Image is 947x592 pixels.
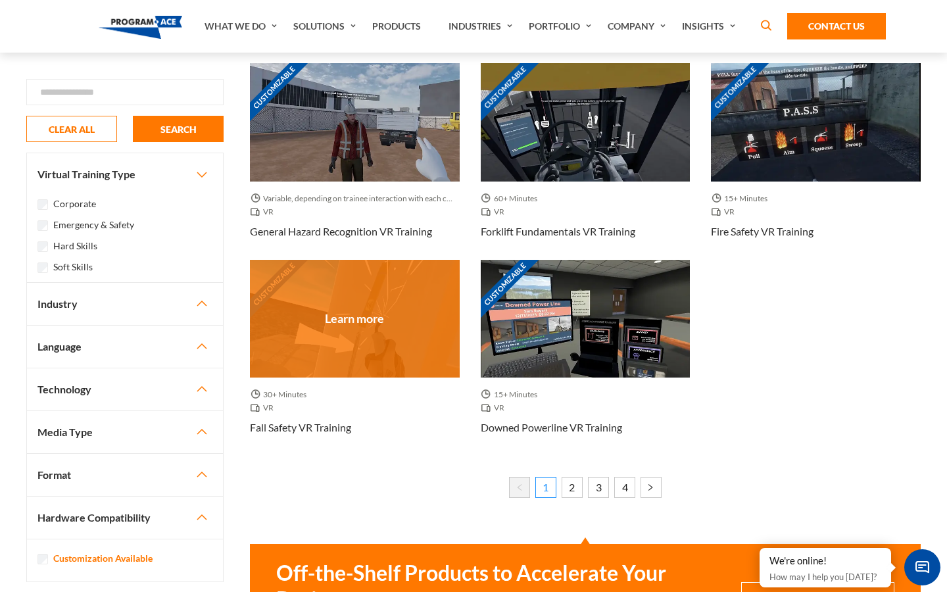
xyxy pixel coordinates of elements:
[641,477,662,498] a: Next »
[250,63,460,259] a: Customizable Thumbnail - General Hazard Recognition VR Training Variable, depending on trainee in...
[481,260,691,456] a: Customizable Thumbnail - Downed Powerline VR Training 15+ Minutes VR Downed Powerline VR Training
[711,192,773,205] span: 15+ Minutes
[481,224,635,239] h3: Forklift Fundamentals VR Training
[250,401,279,414] span: VR
[37,220,48,231] input: Emergency & Safety
[53,239,97,253] label: Hard Skills
[26,116,117,142] button: CLEAR ALL
[711,63,921,259] a: Customizable Thumbnail - Fire Safety VR Training 15+ Minutes VR Fire Safety VR Training
[769,569,881,585] p: How may I help you [DATE]?
[27,497,223,539] button: Hardware Compatibility
[250,224,432,239] h3: General Hazard Recognition VR Training
[769,555,881,568] div: We're online!
[250,420,351,435] h3: Fall Safety VR Training
[53,260,93,274] label: Soft Skills
[481,205,510,218] span: VR
[711,205,740,218] span: VR
[711,224,813,239] h3: Fire Safety VR Training
[614,477,635,498] a: 4
[481,420,622,435] h3: Downed Powerline VR Training
[27,326,223,368] button: Language
[37,262,48,273] input: Soft Skills
[481,63,691,259] a: Customizable Thumbnail - Forklift Fundamentals VR Training 60+ Minutes VR Forklift Fundamentals V...
[53,551,153,566] label: Customization Available
[37,199,48,210] input: Corporate
[250,388,312,401] span: 30+ Minutes
[37,241,48,252] input: Hard Skills
[250,205,279,218] span: VR
[250,260,460,456] a: Customizable Thumbnail - Fall Safety VR Training 30+ Minutes VR Fall Safety VR Training
[787,13,886,39] a: Contact Us
[904,549,940,585] span: Chat Widget
[37,554,48,564] input: Customization Available
[27,283,223,325] button: Industry
[27,153,223,195] button: Virtual Training Type
[481,192,543,205] span: 60+ Minutes
[562,477,583,498] a: 2
[481,388,543,401] span: 15+ Minutes
[99,16,182,39] img: Program-Ace
[27,411,223,453] button: Media Type
[481,401,510,414] span: VR
[53,197,96,211] label: Corporate
[27,454,223,496] button: Format
[509,477,530,502] li: « Previous
[53,218,134,232] label: Emergency & Safety
[588,477,609,498] a: 3
[27,368,223,410] button: Technology
[250,192,460,205] span: Variable, depending on trainee interaction with each component.
[535,477,556,498] span: 1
